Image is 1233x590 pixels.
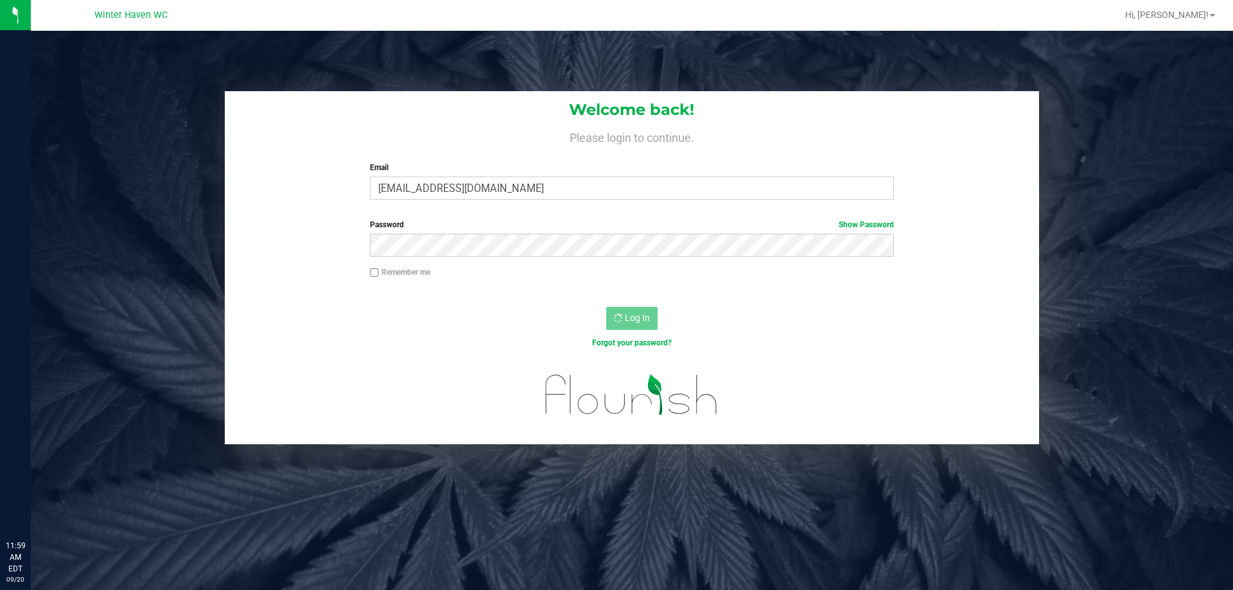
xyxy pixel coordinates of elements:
[6,540,25,575] p: 11:59 AM EDT
[370,162,893,173] label: Email
[6,575,25,584] p: 09/20
[225,101,1039,118] h1: Welcome back!
[370,220,404,229] span: Password
[839,220,894,229] a: Show Password
[592,338,672,347] a: Forgot your password?
[1125,10,1209,20] span: Hi, [PERSON_NAME]!
[94,10,168,21] span: Winter Haven WC
[625,313,650,323] span: Log In
[225,128,1039,144] h4: Please login to continue.
[606,307,658,330] button: Log In
[530,362,733,428] img: flourish_logo.svg
[370,266,430,278] label: Remember me
[370,268,379,277] input: Remember me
